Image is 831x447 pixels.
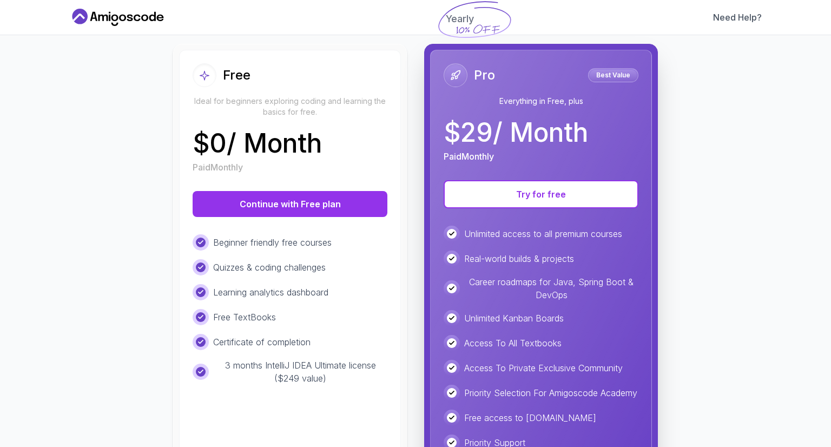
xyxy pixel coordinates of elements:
p: Ideal for beginners exploring coding and learning the basics for free. [193,96,387,117]
h2: Pro [474,67,495,84]
p: Real-world builds & projects [464,252,574,265]
p: Best Value [590,70,637,81]
p: Quizzes & coding challenges [213,261,326,274]
p: Beginner friendly free courses [213,236,332,249]
p: Paid Monthly [193,161,243,174]
button: Try for free [444,180,638,208]
p: Career roadmaps for Java, Spring Boot & DevOps [464,275,638,301]
a: Need Help? [713,11,762,24]
p: Learning analytics dashboard [213,286,328,299]
p: Certificate of completion [213,336,311,349]
p: Free access to [DOMAIN_NAME] [464,411,596,424]
p: Unlimited Kanban Boards [464,312,564,325]
p: Free TextBooks [213,311,276,324]
p: Paid Monthly [444,150,494,163]
p: Everything in Free, plus [444,96,638,107]
p: Priority Selection For Amigoscode Academy [464,386,637,399]
p: Access To All Textbooks [464,337,562,350]
h2: Free [223,67,250,84]
p: $ 0 / Month [193,130,322,156]
button: Continue with Free plan [193,191,387,217]
p: 3 months IntelliJ IDEA Ultimate license ($249 value) [213,359,387,385]
p: $ 29 / Month [444,120,588,146]
p: Unlimited access to all premium courses [464,227,622,240]
p: Access To Private Exclusive Community [464,361,623,374]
